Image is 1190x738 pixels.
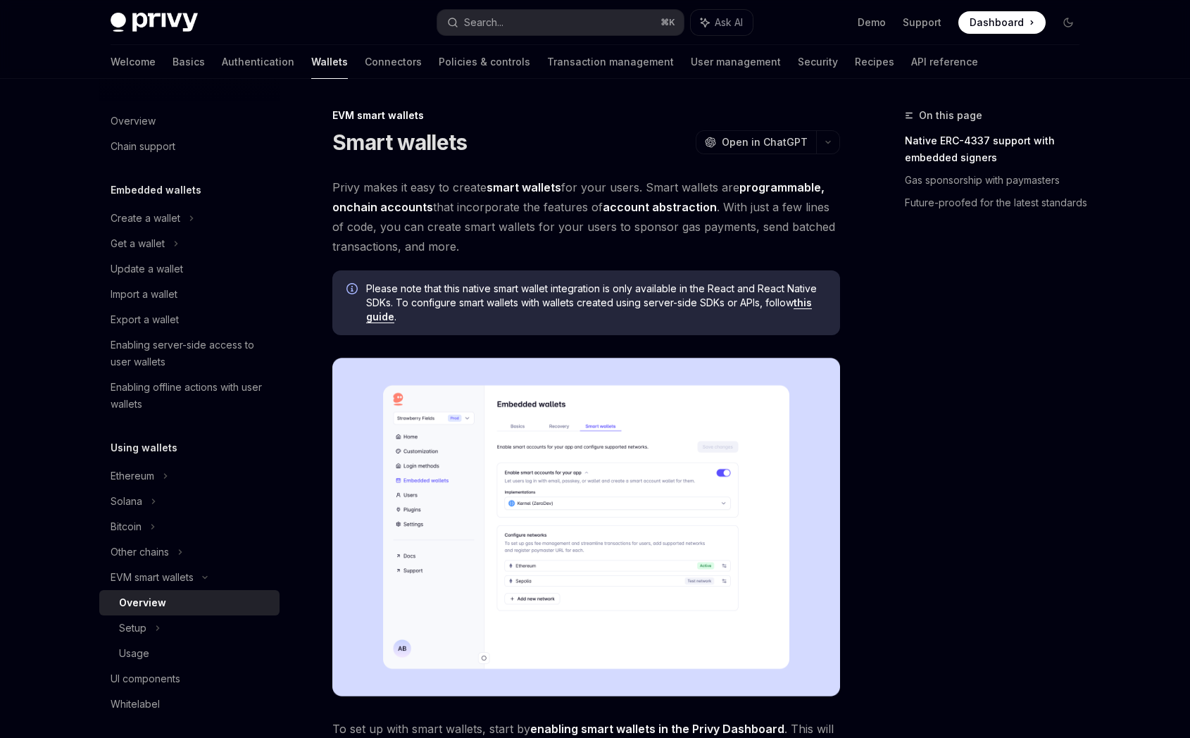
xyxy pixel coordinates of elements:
div: Create a wallet [111,210,180,227]
a: Recipes [855,45,894,79]
h5: Using wallets [111,439,177,456]
a: Enabling offline actions with user wallets [99,375,280,417]
svg: Info [346,283,361,297]
h1: Smart wallets [332,130,467,155]
button: Open in ChatGPT [696,130,816,154]
img: dark logo [111,13,198,32]
div: Get a wallet [111,235,165,252]
a: enabling smart wallets in the Privy Dashboard [530,722,784,737]
div: Import a wallet [111,286,177,303]
a: UI components [99,666,280,692]
a: Wallets [311,45,348,79]
a: Export a wallet [99,307,280,332]
div: Update a wallet [111,261,183,277]
span: Ask AI [715,15,743,30]
a: Future-proofed for the latest standards [905,192,1091,214]
a: Authentication [222,45,294,79]
a: Welcome [111,45,156,79]
img: Sample enable smart wallets [332,358,840,696]
span: Privy makes it easy to create for your users. Smart wallets are that incorporate the features of ... [332,177,840,256]
div: Overview [111,113,156,130]
div: EVM smart wallets [332,108,840,123]
a: Basics [173,45,205,79]
a: Support [903,15,941,30]
a: Transaction management [547,45,674,79]
button: Search...⌘K [437,10,684,35]
a: Dashboard [958,11,1046,34]
div: Solana [111,493,142,510]
strong: smart wallets [487,180,561,194]
a: API reference [911,45,978,79]
div: Enabling offline actions with user wallets [111,379,271,413]
a: User management [691,45,781,79]
div: Chain support [111,138,175,155]
a: Native ERC-4337 support with embedded signers [905,130,1091,169]
a: Usage [99,641,280,666]
a: Security [798,45,838,79]
a: Overview [99,590,280,615]
div: Other chains [111,544,169,561]
div: Usage [119,645,149,662]
a: Demo [858,15,886,30]
span: Please note that this native smart wallet integration is only available in the React and React Na... [366,282,826,324]
a: Policies & controls [439,45,530,79]
a: Update a wallet [99,256,280,282]
a: Overview [99,108,280,134]
div: EVM smart wallets [111,569,194,586]
a: Import a wallet [99,282,280,307]
div: Whitelabel [111,696,160,713]
button: Toggle dark mode [1057,11,1079,34]
a: Enabling server-side access to user wallets [99,332,280,375]
a: Gas sponsorship with paymasters [905,169,1091,192]
span: Open in ChatGPT [722,135,808,149]
div: Ethereum [111,468,154,484]
div: Search... [464,14,503,31]
button: Ask AI [691,10,753,35]
div: Enabling server-side access to user wallets [111,337,271,370]
div: Export a wallet [111,311,179,328]
div: UI components [111,670,180,687]
a: Chain support [99,134,280,159]
span: Dashboard [970,15,1024,30]
h5: Embedded wallets [111,182,201,199]
div: Setup [119,620,146,637]
span: ⌘ K [660,17,675,28]
a: account abstraction [603,200,717,215]
a: Whitelabel [99,692,280,717]
div: Overview [119,594,166,611]
a: Connectors [365,45,422,79]
div: Bitcoin [111,518,142,535]
span: On this page [919,107,982,124]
